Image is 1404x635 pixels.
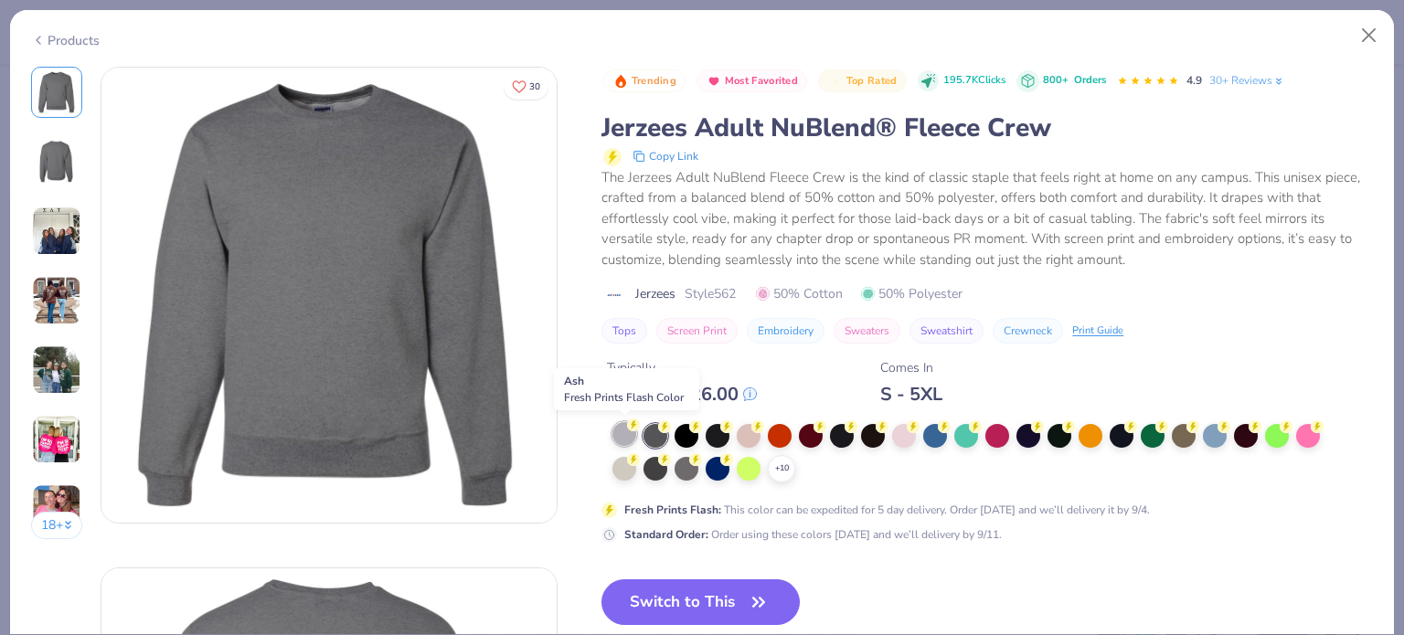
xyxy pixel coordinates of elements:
div: Order using these colors [DATE] and we’ll delivery by 9/11. [624,526,1002,543]
img: User generated content [32,206,81,256]
button: copy to clipboard [627,145,704,167]
img: Top Rated sort [828,74,843,89]
img: Front [101,68,557,523]
button: Badge Button [818,69,906,93]
button: Screen Print [656,318,738,344]
div: Ash [554,368,699,410]
button: Embroidery [747,318,824,344]
button: Like [504,73,548,100]
div: 4.9 Stars [1117,67,1179,96]
span: Trending [632,76,676,86]
div: Typically [607,358,757,377]
div: This color can be expedited for 5 day delivery. Order [DATE] and we’ll delivery it by 9/4. [624,502,1150,518]
span: Jerzees [635,284,675,303]
span: 4.9 [1186,73,1202,88]
img: Trending sort [613,74,628,89]
img: Back [35,140,79,184]
img: User generated content [32,484,81,534]
div: Comes In [880,358,942,377]
div: The Jerzees Adult NuBlend Fleece Crew is the kind of classic staple that feels right at home on a... [601,167,1373,270]
span: Style 562 [685,284,736,303]
span: Most Favorited [725,76,798,86]
button: Badge Button [697,69,807,93]
span: 50% Cotton [756,284,843,303]
button: Tops [601,318,647,344]
span: Top Rated [846,76,898,86]
img: Front [35,70,79,114]
button: 18+ [31,512,83,539]
span: 50% Polyester [861,284,963,303]
div: Jerzees Adult NuBlend® Fleece Crew [601,111,1373,145]
button: Switch to This [601,579,800,625]
img: Most Favorited sort [707,74,721,89]
strong: Standard Order : [624,527,708,542]
img: brand logo [601,288,626,302]
img: User generated content [32,345,81,395]
img: User generated content [32,415,81,464]
button: Badge Button [603,69,686,93]
div: Print Guide [1072,323,1123,339]
span: 30 [529,82,540,91]
button: Sweaters [834,318,900,344]
span: + 10 [775,462,789,475]
button: Close [1352,18,1387,53]
div: S - 5XL [880,383,942,406]
button: Crewneck [993,318,1063,344]
img: User generated content [32,276,81,325]
div: 800+ [1043,73,1106,89]
div: Products [31,31,100,50]
strong: Fresh Prints Flash : [624,503,721,517]
span: 195.7K Clicks [943,73,1005,89]
button: Sweatshirt [909,318,984,344]
span: Fresh Prints Flash Color [564,390,684,405]
span: Orders [1074,73,1106,87]
a: 30+ Reviews [1209,72,1285,89]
